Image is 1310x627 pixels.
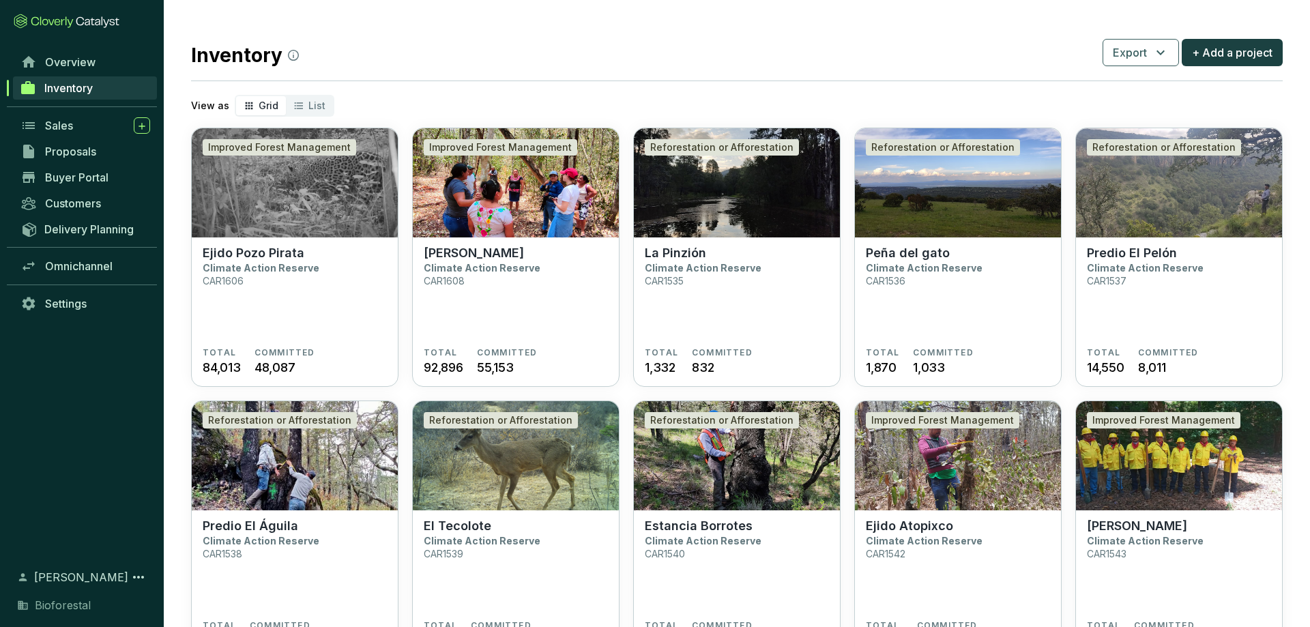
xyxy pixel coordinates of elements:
p: Climate Action Reserve [645,535,761,546]
p: La Pinzión [645,246,706,261]
div: Improved Forest Management [424,139,577,156]
p: Predio El Águila [203,519,298,534]
p: Climate Action Reserve [866,535,982,546]
a: Proposals [14,140,157,163]
p: Climate Action Reserve [424,262,540,274]
div: Improved Forest Management [1087,412,1240,428]
p: Climate Action Reserve [203,262,319,274]
span: Buyer Portal [45,171,108,184]
button: Export [1103,39,1179,66]
p: CAR1542 [866,548,905,559]
img: Peña del gato [855,128,1061,237]
div: Reforestation or Afforestation [645,139,799,156]
a: Buyer Portal [14,166,157,189]
span: TOTAL [866,347,899,358]
p: Estancia Borrotes [645,519,753,534]
p: Climate Action Reserve [645,262,761,274]
span: 832 [692,358,714,377]
button: + Add a project [1182,39,1283,66]
a: Omnichannel [14,254,157,278]
img: Predio El Águila [192,401,398,510]
p: CAR1606 [203,275,244,287]
span: 14,550 [1087,358,1124,377]
span: Customers [45,196,101,210]
div: Improved Forest Management [866,412,1019,428]
span: TOTAL [1087,347,1120,358]
p: CAR1535 [645,275,684,287]
span: TOTAL [645,347,678,358]
div: Reforestation or Afforestation [203,412,357,428]
p: Climate Action Reserve [203,535,319,546]
p: CAR1543 [1087,548,1126,559]
img: El Tecolote [413,401,619,510]
span: Settings [45,297,87,310]
span: 55,153 [477,358,514,377]
img: Estancia Borrotes [634,401,840,510]
span: Grid [259,100,278,111]
span: 1,332 [645,358,675,377]
img: Ejido Atopixco [855,401,1061,510]
span: 84,013 [203,358,241,377]
p: CAR1538 [203,548,242,559]
img: Ejido Pozo Pirata [192,128,398,237]
span: Sales [45,119,73,132]
span: 8,011 [1138,358,1166,377]
a: La Pinzión Reforestation or AfforestationLa PinziónClimate Action ReserveCAR1535TOTAL1,332COMMITT... [633,128,841,387]
span: Omnichannel [45,259,113,273]
a: Overview [14,50,157,74]
a: Predio El PelónReforestation or AfforestationPredio El PelónClimate Action ReserveCAR1537TOTAL14,... [1075,128,1283,387]
a: Customers [14,192,157,215]
p: Climate Action Reserve [424,535,540,546]
span: Delivery Planning [44,222,134,236]
p: CAR1608 [424,275,465,287]
img: Predio El Pelón [1076,128,1282,237]
span: COMMITTED [254,347,315,358]
a: Ejido GavilanesImproved Forest Management[PERSON_NAME]Climate Action ReserveCAR1608TOTAL92,896COM... [412,128,620,387]
a: Inventory [13,76,157,100]
a: Peña del gatoReforestation or AfforestationPeña del gatoClimate Action ReserveCAR1536TOTAL1,870CO... [854,128,1062,387]
span: 1,870 [866,358,897,377]
a: Sales [14,114,157,137]
span: COMMITTED [1138,347,1199,358]
span: 92,896 [424,358,463,377]
p: Ejido Pozo Pirata [203,246,304,261]
a: Settings [14,292,157,315]
p: Predio El Pelón [1087,246,1177,261]
div: Reforestation or Afforestation [645,412,799,428]
div: Reforestation or Afforestation [866,139,1020,156]
div: Reforestation or Afforestation [1087,139,1241,156]
p: [PERSON_NAME] [424,246,524,261]
span: 1,033 [913,358,945,377]
h2: Inventory [191,41,299,70]
span: Overview [45,55,96,69]
p: CAR1539 [424,548,463,559]
span: TOTAL [203,347,236,358]
span: COMMITTED [692,347,753,358]
p: Climate Action Reserve [1087,262,1204,274]
p: CAR1537 [1087,275,1126,287]
span: Bioforestal [35,597,91,613]
a: Ejido Pozo PirataImproved Forest ManagementEjido Pozo PirataClimate Action ReserveCAR1606TOTAL84,... [191,128,398,387]
img: Ejido Malila [1076,401,1282,510]
p: El Tecolote [424,519,491,534]
img: Ejido Gavilanes [413,128,619,237]
p: [PERSON_NAME] [1087,519,1187,534]
span: List [308,100,325,111]
img: La Pinzión [634,128,840,237]
span: + Add a project [1192,44,1272,61]
div: Improved Forest Management [203,139,356,156]
p: Climate Action Reserve [866,262,982,274]
p: CAR1536 [866,275,905,287]
div: segmented control [235,95,334,117]
span: 48,087 [254,358,295,377]
p: Ejido Atopixco [866,519,953,534]
span: TOTAL [424,347,457,358]
p: Climate Action Reserve [1087,535,1204,546]
span: Proposals [45,145,96,158]
p: CAR1540 [645,548,685,559]
span: COMMITTED [913,347,974,358]
p: Peña del gato [866,246,950,261]
span: COMMITTED [477,347,538,358]
p: View as [191,99,229,113]
a: Delivery Planning [14,218,157,240]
